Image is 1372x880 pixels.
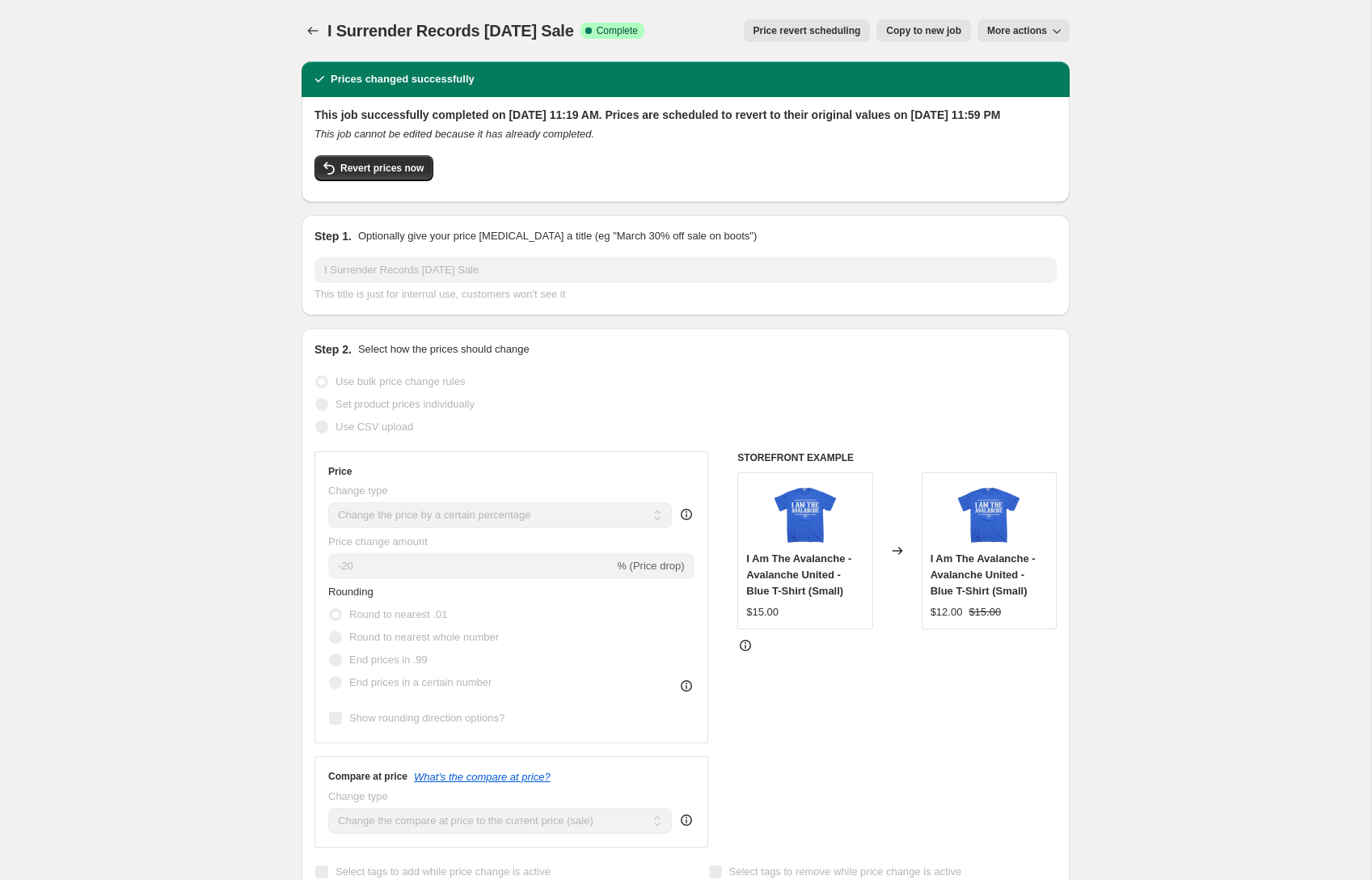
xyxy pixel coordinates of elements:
h2: Step 2. [315,341,352,357]
div: help [678,812,694,828]
input: -15 [328,553,614,579]
span: Set product prices individually [336,398,475,410]
span: Select tags to remove while price change is active [729,865,962,878]
p: Optionally give your price [MEDICAL_DATA] a title (eg "March 30% off sale on boots") [358,228,757,244]
span: I Am The Avalanche - Avalanche United - Blue T-Shirt (Small) [746,552,851,597]
span: More actions [987,24,1047,37]
span: Round to nearest whole number [349,631,499,643]
span: Copy to new job [886,24,961,37]
span: This title is just for internal use, customers won't see it [315,288,565,300]
h2: This job successfully completed on [DATE] 11:19 AM. Prices are scheduled to revert to their origi... [315,107,1057,123]
span: Change type [328,484,388,497]
h2: Step 1. [315,228,352,244]
i: This job cannot be edited because it has already completed. [315,128,594,140]
span: Price revert scheduling [754,24,861,37]
h6: STOREFRONT EXAMPLE [737,451,1057,464]
span: Price change amount [328,535,428,548]
div: help [678,506,694,522]
button: Price revert scheduling [744,19,871,42]
span: $12.00 [931,606,963,618]
span: I Surrender Records [DATE] Sale [327,22,574,40]
span: Use CSV upload [336,421,413,433]
button: What's the compare at price? [414,771,551,783]
button: Revert prices now [315,155,433,181]
span: Rounding [328,586,374,598]
p: Select how the prices should change [358,341,530,357]
img: IAMTHEAVALANCHE_BLUE_TEE_80x.png [956,481,1021,546]
span: Round to nearest .01 [349,608,447,620]
span: End prices in .99 [349,654,428,666]
span: $15.00 [969,606,1001,618]
span: Revert prices now [340,162,424,175]
span: I Am The Avalanche - Avalanche United - Blue T-Shirt (Small) [931,552,1036,597]
span: Use bulk price change rules [336,375,465,387]
span: Complete [597,24,638,37]
span: $15.00 [746,606,779,618]
h2: Prices changed successfully [331,71,475,87]
input: 30% off holiday sale [315,257,1057,283]
span: End prices in a certain number [349,676,492,688]
h3: Price [328,465,352,478]
button: Price change jobs [302,19,324,42]
span: Change type [328,790,388,802]
img: IAMTHEAVALANCHE_BLUE_TEE_80x.png [773,481,838,546]
button: More actions [977,19,1070,42]
h3: Compare at price [328,770,407,783]
span: Show rounding direction options? [349,712,504,724]
span: % (Price drop) [617,560,684,572]
button: Copy to new job [876,19,971,42]
span: Select tags to add while price change is active [336,865,551,878]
